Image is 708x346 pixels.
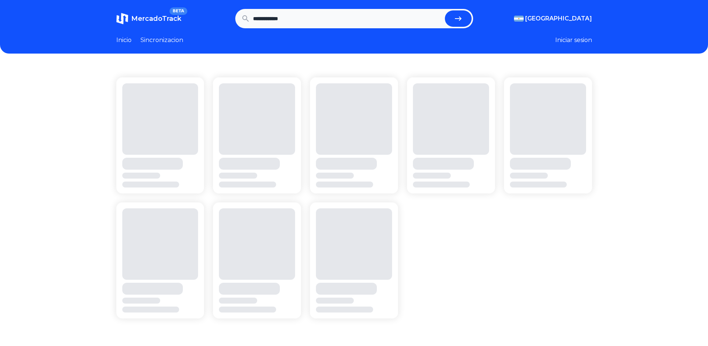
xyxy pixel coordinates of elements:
[116,36,132,45] a: Inicio
[140,36,183,45] a: Sincronizacion
[116,13,128,25] img: MercadoTrack
[116,13,181,25] a: MercadoTrackBETA
[514,14,592,23] button: [GEOGRAPHIC_DATA]
[525,14,592,23] span: [GEOGRAPHIC_DATA]
[555,36,592,45] button: Iniciar sesion
[514,16,524,22] img: Argentina
[131,15,181,23] span: MercadoTrack
[169,7,187,15] span: BETA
